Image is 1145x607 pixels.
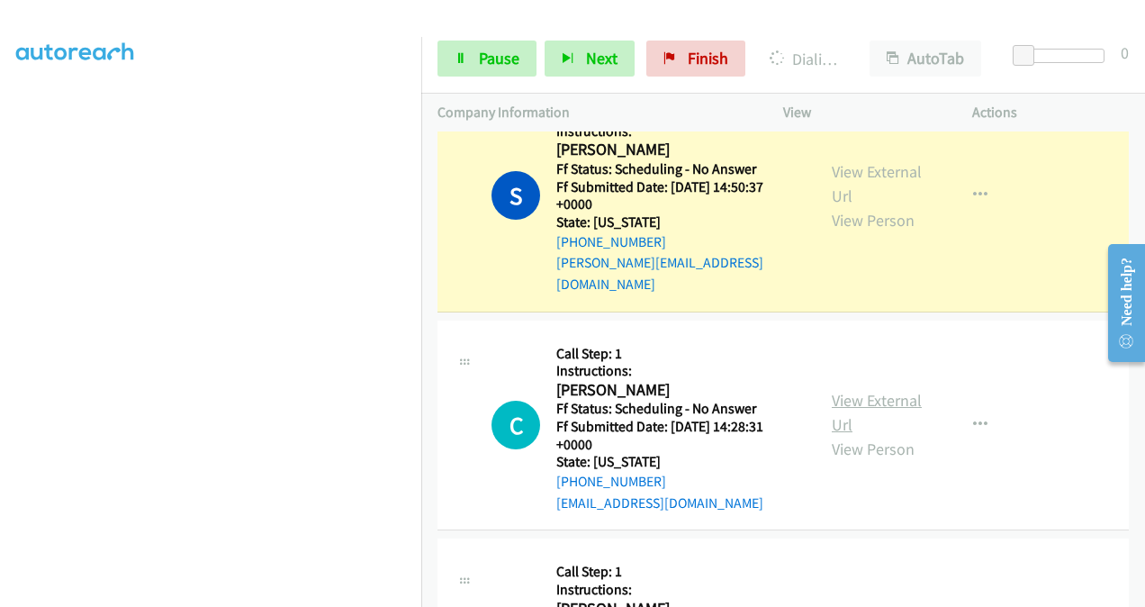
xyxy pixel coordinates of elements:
[770,47,837,71] p: Dialing [PERSON_NAME]
[586,48,618,68] span: Next
[556,380,799,401] h2: [PERSON_NAME]
[556,563,799,581] h5: Call Step: 1
[556,581,799,599] h5: Instructions:
[556,178,799,213] h5: Ff Submitted Date: [DATE] 14:50:37 +0000
[1094,231,1145,375] iframe: Resource Center
[556,362,799,380] h5: Instructions:
[556,140,799,160] h2: [PERSON_NAME]
[972,102,1129,123] p: Actions
[437,102,751,123] p: Company Information
[688,48,728,68] span: Finish
[556,453,799,471] h5: State: [US_STATE]
[556,233,666,250] a: [PHONE_NUMBER]
[556,122,799,140] h5: Instructions:
[1121,41,1129,65] div: 0
[832,439,915,459] a: View Person
[783,102,940,123] p: View
[832,161,922,206] a: View External Url
[556,494,763,512] a: [EMAIL_ADDRESS][DOMAIN_NAME]
[556,213,799,231] h5: State: [US_STATE]
[556,345,799,363] h5: Call Step: 1
[556,160,799,178] h5: Ff Status: Scheduling - No Answer
[556,473,666,490] a: [PHONE_NUMBER]
[437,41,536,77] a: Pause
[491,171,540,220] h1: S
[491,401,540,449] div: The call is yet to be attempted
[479,48,519,68] span: Pause
[491,401,540,449] h1: C
[556,254,763,293] a: [PERSON_NAME][EMAIL_ADDRESS][DOMAIN_NAME]
[556,418,799,453] h5: Ff Submitted Date: [DATE] 14:28:31 +0000
[556,400,799,418] h5: Ff Status: Scheduling - No Answer
[646,41,745,77] a: Finish
[832,390,922,435] a: View External Url
[545,41,635,77] button: Next
[832,210,915,231] a: View Person
[870,41,981,77] button: AutoTab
